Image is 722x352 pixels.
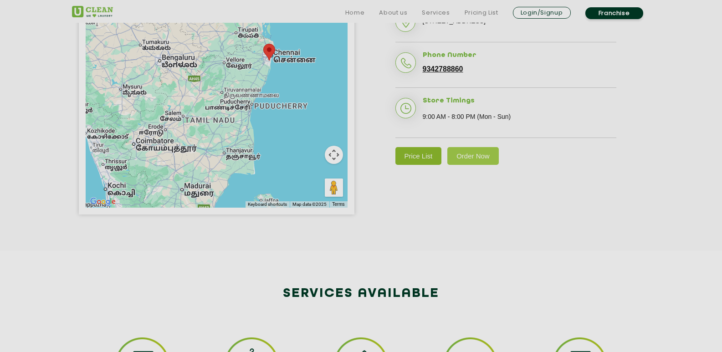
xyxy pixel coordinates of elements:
[423,97,616,105] h5: Store Timings
[88,196,118,208] img: Google
[332,201,344,208] a: Terms
[422,7,450,18] a: Services
[88,196,118,208] a: Open this area in Google Maps (opens a new window)
[345,7,365,18] a: Home
[72,6,113,17] img: UClean Laundry and Dry Cleaning
[325,179,343,197] button: Drag Pegman onto the map to open Street View
[423,65,463,73] a: 9342788860
[423,110,616,123] p: 9:00 AM - 8:00 PM (Mon - Sun)
[379,7,407,18] a: About us
[585,7,643,19] a: Franchise
[423,51,616,60] h5: Phone Number
[513,7,571,19] a: Login/Signup
[447,147,499,165] a: Order Now
[292,202,327,207] span: Map data ©2025
[325,146,343,164] button: Map camera controls
[72,283,650,305] h2: Services available
[248,201,287,208] button: Keyboard shortcuts
[465,7,498,18] a: Pricing List
[395,147,442,165] a: Price List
